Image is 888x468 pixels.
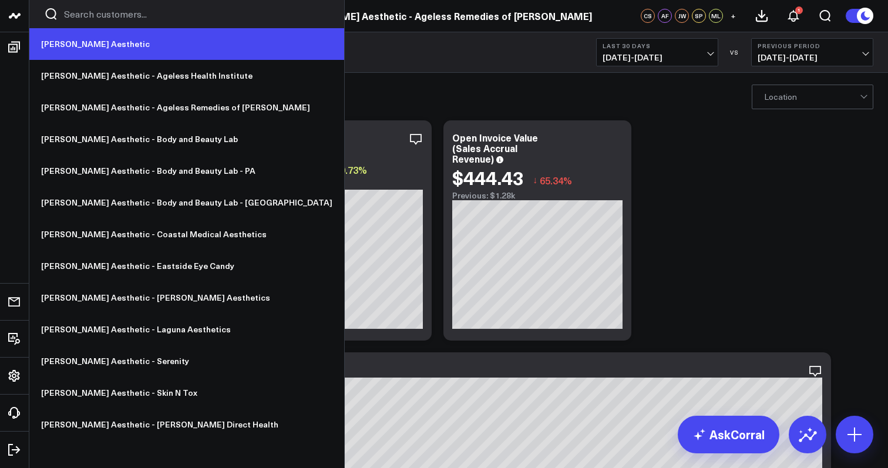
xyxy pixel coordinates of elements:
[29,282,344,314] a: [PERSON_NAME] Aesthetic - [PERSON_NAME] Aesthetics
[724,49,745,56] div: VS
[603,42,712,49] b: Last 30 Days
[29,250,344,282] a: [PERSON_NAME] Aesthetic - Eastside Eye Candy
[29,314,344,345] a: [PERSON_NAME] Aesthetic - Laguna Aesthetics
[29,60,344,92] a: [PERSON_NAME] Aesthetic - Ageless Health Institute
[452,167,524,188] div: $444.43
[29,92,344,123] a: [PERSON_NAME] Aesthetic - Ageless Remedies of [PERSON_NAME]
[29,187,344,218] a: [PERSON_NAME] Aesthetic - Body and Beauty Lab - [GEOGRAPHIC_DATA]
[281,9,592,22] a: [PERSON_NAME] Aesthetic - Ageless Remedies of [PERSON_NAME]
[795,6,803,14] div: 1
[658,9,672,23] div: AF
[641,9,655,23] div: CS
[758,53,867,62] span: [DATE] - [DATE]
[751,38,873,66] button: Previous Period[DATE]-[DATE]
[452,191,623,200] div: Previous: $1.28k
[29,28,344,60] a: [PERSON_NAME] Aesthetic
[29,409,344,440] a: [PERSON_NAME] Aesthetic - [PERSON_NAME] Direct Health
[726,9,740,23] button: +
[29,155,344,187] a: [PERSON_NAME] Aesthetic - Body and Beauty Lab - PA
[29,345,344,377] a: [PERSON_NAME] Aesthetic - Serenity
[731,12,736,20] span: +
[758,42,867,49] b: Previous Period
[340,163,367,176] span: 0.73%
[452,131,538,165] div: Open Invoice Value (Sales Accrual Revenue)
[678,416,779,453] a: AskCorral
[29,123,344,155] a: [PERSON_NAME] Aesthetic - Body and Beauty Lab
[64,8,329,21] input: Search customers input
[603,53,712,62] span: [DATE] - [DATE]
[675,9,689,23] div: JW
[44,7,58,21] button: Search customers button
[596,38,718,66] button: Last 30 Days[DATE]-[DATE]
[29,377,344,409] a: [PERSON_NAME] Aesthetic - Skin N Tox
[533,173,537,188] span: ↓
[692,9,706,23] div: SP
[709,9,723,23] div: ML
[540,174,572,187] span: 65.34%
[29,218,344,250] a: [PERSON_NAME] Aesthetic - Coastal Medical Aesthetics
